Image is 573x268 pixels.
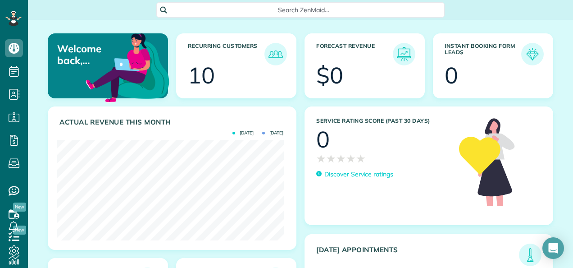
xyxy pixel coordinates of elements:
[523,45,541,63] img: icon_form_leads-04211a6a04a5b2264e4ee56bc0799ec3eb69b7e499cbb523a139df1d13a81ae0.png
[356,151,366,166] span: ★
[445,64,458,87] div: 0
[346,151,356,166] span: ★
[316,43,393,65] h3: Forecast Revenue
[262,131,283,135] span: [DATE]
[84,23,171,111] img: dashboard_welcome-42a62b7d889689a78055ac9021e634bf52bae3f8056760290aed330b23ab8690.png
[13,203,26,212] span: New
[316,170,393,179] a: Discover Service ratings
[316,151,326,166] span: ★
[324,170,393,179] p: Discover Service ratings
[395,45,413,63] img: icon_forecast_revenue-8c13a41c7ed35a8dcfafea3cbb826a0462acb37728057bba2d056411b612bbbe.png
[267,45,285,63] img: icon_recurring_customers-cf858462ba22bcd05b5a5880d41d6543d210077de5bb9ebc9590e49fd87d84ed.png
[316,118,450,124] h3: Service Rating score (past 30 days)
[57,43,128,67] p: Welcome back, [PERSON_NAME]!
[188,64,215,87] div: 10
[316,64,343,87] div: $0
[316,246,519,266] h3: [DATE] Appointments
[188,43,264,65] h3: Recurring Customers
[445,43,521,65] h3: Instant Booking Form Leads
[521,246,539,264] img: icon_todays_appointments-901f7ab196bb0bea1936b74009e4eb5ffbc2d2711fa7634e0d609ed5ef32b18b.png
[326,151,336,166] span: ★
[336,151,346,166] span: ★
[316,128,330,151] div: 0
[542,237,564,259] div: Open Intercom Messenger
[59,118,287,126] h3: Actual Revenue this month
[232,131,254,135] span: [DATE]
